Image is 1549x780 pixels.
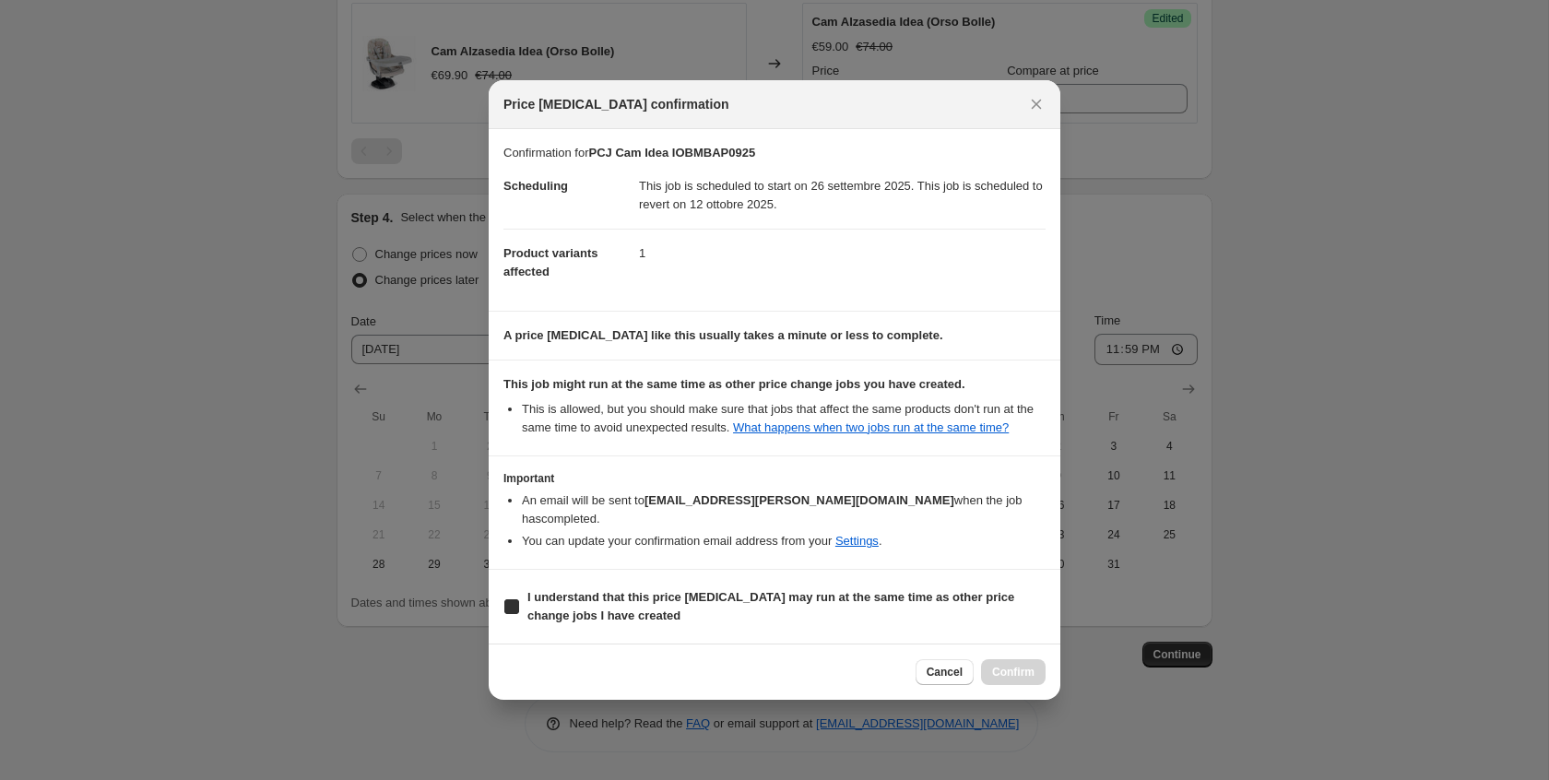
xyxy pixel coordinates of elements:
[503,471,1046,486] h3: Important
[503,328,943,342] b: A price [MEDICAL_DATA] like this usually takes a minute or less to complete.
[835,534,879,548] a: Settings
[733,420,1009,434] a: What happens when two jobs run at the same time?
[503,179,568,193] span: Scheduling
[522,532,1046,550] li: You can update your confirmation email address from your .
[522,491,1046,528] li: An email will be sent to when the job has completed .
[503,246,598,278] span: Product variants affected
[503,377,965,391] b: This job might run at the same time as other price change jobs you have created.
[522,400,1046,437] li: This is allowed, but you should make sure that jobs that affect the same products don ' t run at ...
[916,659,974,685] button: Cancel
[588,146,755,160] b: PCJ Cam Idea IOBMBAP0925
[927,665,963,680] span: Cancel
[527,590,1014,622] b: I understand that this price [MEDICAL_DATA] may run at the same time as other price change jobs I...
[644,493,954,507] b: [EMAIL_ADDRESS][PERSON_NAME][DOMAIN_NAME]
[1023,91,1049,117] button: Close
[503,95,729,113] span: Price [MEDICAL_DATA] confirmation
[639,229,1046,278] dd: 1
[503,144,1046,162] p: Confirmation for
[639,162,1046,229] dd: This job is scheduled to start on 26 settembre 2025. This job is scheduled to revert on 12 ottobr...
